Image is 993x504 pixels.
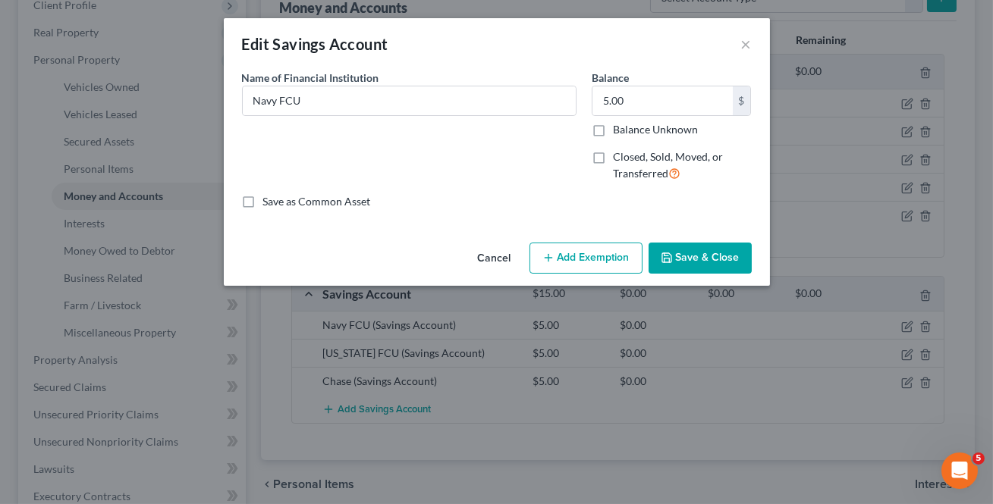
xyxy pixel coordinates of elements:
[263,194,371,209] label: Save as Common Asset
[941,452,978,489] iframe: Intercom live chat
[649,243,752,274] button: Save & Close
[741,35,752,53] button: ×
[242,33,388,55] div: Edit Savings Account
[466,244,523,274] button: Cancel
[733,86,751,115] div: $
[973,452,985,465] span: 5
[592,70,629,86] label: Balance
[529,243,643,274] button: Add Exemption
[243,86,576,115] input: Enter name...
[242,71,379,84] span: Name of Financial Institution
[613,150,723,180] span: Closed, Sold, Moved, or Transferred
[613,122,698,137] label: Balance Unknown
[592,86,733,115] input: 0.00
